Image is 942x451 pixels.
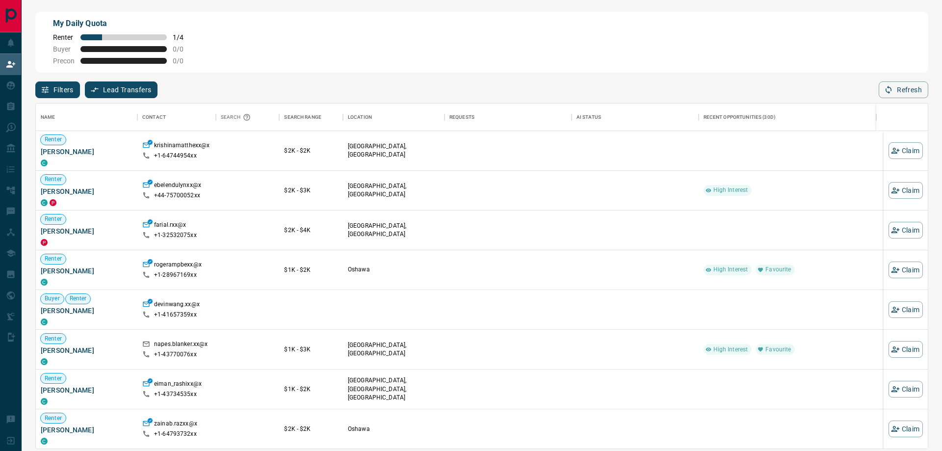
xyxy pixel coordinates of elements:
div: Location [343,104,445,131]
div: Recent Opportunities (30d) [699,104,876,131]
p: devinwang.xx@x [154,300,200,311]
div: Contact [142,104,166,131]
div: Name [36,104,137,131]
p: +1- 43734535xx [154,390,197,398]
span: 0 / 0 [173,57,194,65]
div: property.ca [50,199,56,206]
button: Claim [889,222,923,239]
span: [PERSON_NAME] [41,147,132,157]
div: condos.ca [41,358,48,365]
p: My Daily Quota [53,18,194,29]
p: ebelendulynxx@x [154,181,201,191]
p: [GEOGRAPHIC_DATA], [GEOGRAPHIC_DATA] [348,222,440,239]
p: +1- 43770076xx [154,350,197,359]
div: condos.ca [41,318,48,325]
button: Claim [889,421,923,437]
p: +1- 64793732xx [154,430,197,438]
div: condos.ca [41,279,48,286]
span: Renter [41,135,66,144]
p: $2K - $4K [284,226,338,235]
span: [PERSON_NAME] [41,345,132,355]
p: farial.rxx@x [154,221,186,231]
p: [GEOGRAPHIC_DATA], [GEOGRAPHIC_DATA], [GEOGRAPHIC_DATA] [348,376,440,401]
p: +1- 41657359xx [154,311,197,319]
p: $2K - $2K [284,146,338,155]
span: Renter [41,215,66,223]
span: [PERSON_NAME] [41,226,132,236]
div: Location [348,104,372,131]
p: eiman_rashixx@x [154,380,202,390]
button: Claim [889,341,923,358]
span: [PERSON_NAME] [41,385,132,395]
span: [PERSON_NAME] [41,186,132,196]
div: property.ca [41,239,48,246]
div: Requests [445,104,572,131]
span: Favourite [761,345,795,354]
div: condos.ca [41,398,48,405]
span: Renter [53,33,75,41]
div: AI Status [576,104,601,131]
span: Renter [41,335,66,343]
div: condos.ca [41,438,48,445]
p: krishinamatthexx@x [154,141,209,152]
p: $1K - $3K [284,345,338,354]
span: Renter [41,255,66,263]
span: Precon [53,57,75,65]
p: +1- 64744954xx [154,152,197,160]
p: [GEOGRAPHIC_DATA], [GEOGRAPHIC_DATA] [348,341,440,358]
p: $2K - $3K [284,186,338,195]
p: [GEOGRAPHIC_DATA], [GEOGRAPHIC_DATA] [348,142,440,159]
p: $1K - $2K [284,385,338,394]
span: Renter [41,374,66,383]
span: 0 / 0 [173,45,194,53]
button: Claim [889,262,923,278]
button: Refresh [879,81,928,98]
p: Oshawa [348,265,440,274]
p: +1- 32532075xx [154,231,197,239]
span: Buyer [41,294,64,303]
div: condos.ca [41,199,48,206]
button: Claim [889,381,923,398]
button: Claim [889,182,923,199]
div: Contact [137,104,216,131]
p: [GEOGRAPHIC_DATA], [GEOGRAPHIC_DATA] [348,182,440,199]
p: zainab.razxx@x [154,420,197,430]
div: Recent Opportunities (30d) [704,104,776,131]
p: Oshawa [348,425,440,433]
div: Search [221,104,253,131]
span: Renter [41,175,66,184]
div: Requests [449,104,474,131]
p: +1- 28967169xx [154,271,197,279]
div: Search Range [284,104,321,131]
div: Name [41,104,55,131]
p: +44- 75700052xx [154,191,200,200]
button: Claim [889,142,923,159]
span: Buyer [53,45,75,53]
p: rogerampbexx@x [154,261,202,271]
p: napes.blanker.xx@x [154,340,208,350]
button: Lead Transfers [85,81,158,98]
span: High Interest [709,345,752,354]
span: Favourite [761,265,795,274]
button: Filters [35,81,80,98]
span: Renter [66,294,91,303]
span: High Interest [709,265,752,274]
span: [PERSON_NAME] [41,266,132,276]
div: condos.ca [41,159,48,166]
span: High Interest [709,186,752,194]
p: $2K - $2K [284,424,338,433]
span: Renter [41,414,66,423]
div: AI Status [572,104,699,131]
span: [PERSON_NAME] [41,425,132,435]
span: 1 / 4 [173,33,194,41]
button: Claim [889,301,923,318]
p: $1K - $2K [284,265,338,274]
div: Search Range [279,104,342,131]
span: [PERSON_NAME] [41,306,132,316]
